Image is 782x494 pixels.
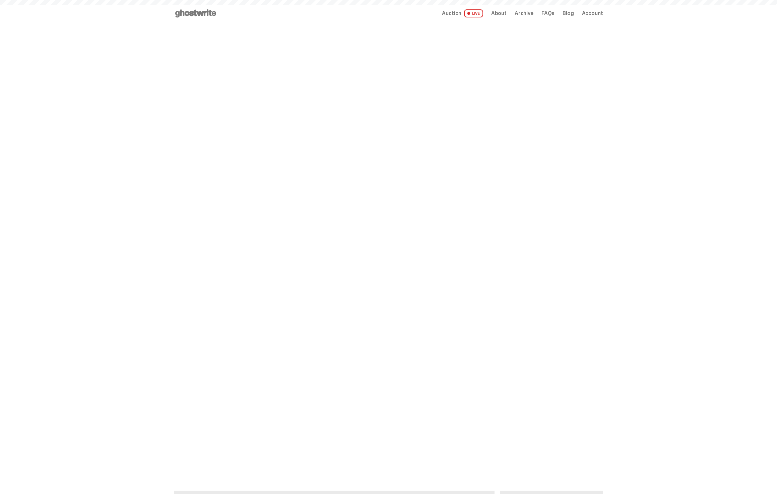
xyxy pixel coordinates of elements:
[515,11,533,16] a: Archive
[442,9,483,17] a: Auction LIVE
[582,11,603,16] a: Account
[464,9,483,17] span: LIVE
[442,11,461,16] span: Auction
[541,11,555,16] a: FAQs
[563,11,574,16] a: Blog
[491,11,507,16] a: About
